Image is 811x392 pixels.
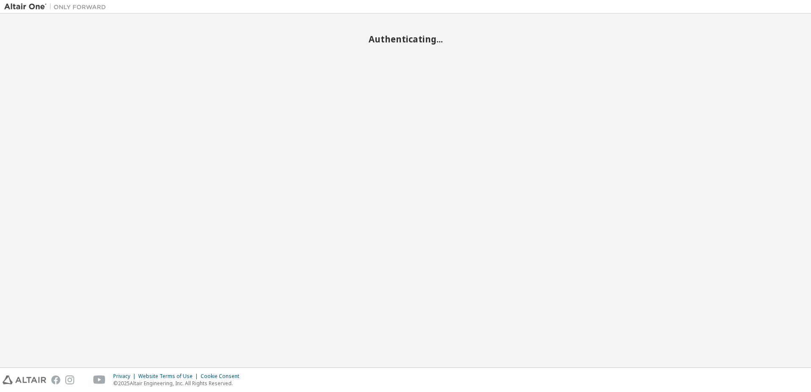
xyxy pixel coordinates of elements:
[201,373,244,380] div: Cookie Consent
[93,375,106,384] img: youtube.svg
[65,375,74,384] img: instagram.svg
[4,3,110,11] img: Altair One
[138,373,201,380] div: Website Terms of Use
[3,375,46,384] img: altair_logo.svg
[4,34,807,45] h2: Authenticating...
[113,380,244,387] p: © 2025 Altair Engineering, Inc. All Rights Reserved.
[113,373,138,380] div: Privacy
[51,375,60,384] img: facebook.svg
